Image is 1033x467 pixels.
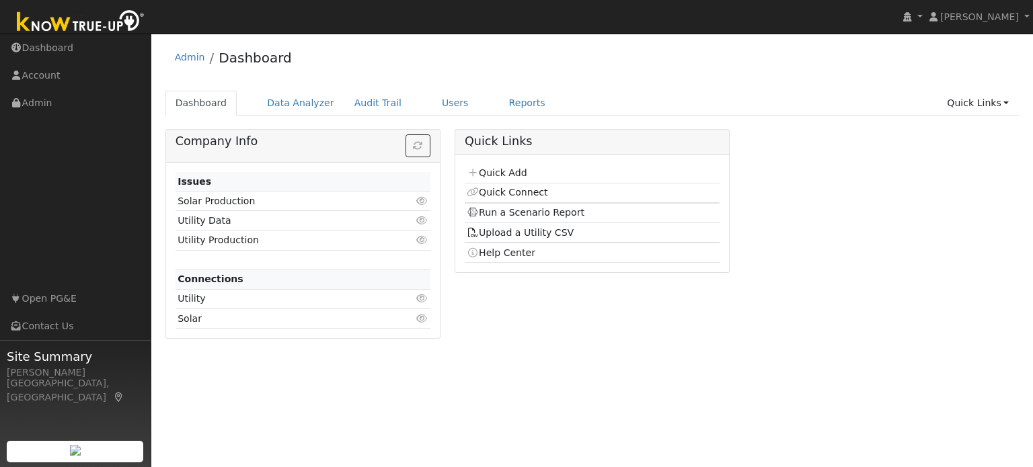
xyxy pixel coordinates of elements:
[467,167,527,178] a: Quick Add
[467,187,547,198] a: Quick Connect
[176,289,389,308] td: Utility
[344,91,412,116] a: Audit Trail
[70,445,81,456] img: retrieve
[176,230,389,250] td: Utility Production
[7,376,144,405] div: [GEOGRAPHIC_DATA], [GEOGRAPHIC_DATA]
[7,347,144,366] span: Site Summary
[113,392,125,402] a: Map
[7,366,144,380] div: [PERSON_NAME]
[940,11,1019,22] span: [PERSON_NAME]
[178,273,243,284] strong: Connections
[175,52,205,62] a: Admin
[176,192,389,211] td: Solar Production
[219,50,292,66] a: Dashboard
[416,216,428,225] i: Click to view
[416,196,428,206] i: Click to view
[499,91,556,116] a: Reports
[10,7,151,38] img: Know True-Up
[467,207,584,218] a: Run a Scenario Report
[176,309,389,329] td: Solar
[416,294,428,303] i: Click to view
[465,134,720,148] h5: Quick Links
[937,91,1019,116] a: Quick Links
[467,227,574,238] a: Upload a Utility CSV
[416,314,428,323] i: Click to view
[416,235,428,245] i: Click to view
[257,91,344,116] a: Data Analyzer
[176,211,389,230] td: Utility Data
[176,134,430,148] h5: Company Info
[178,176,211,187] strong: Issues
[432,91,479,116] a: Users
[165,91,237,116] a: Dashboard
[467,247,535,258] a: Help Center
